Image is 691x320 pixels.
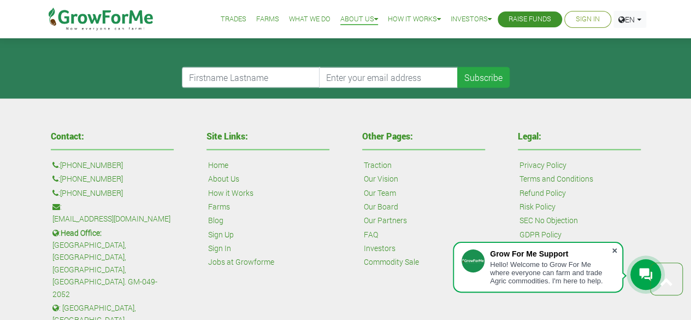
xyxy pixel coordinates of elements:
[362,132,485,141] h4: Other Pages:
[519,159,566,171] a: Privacy Policy
[613,11,646,28] a: EN
[519,187,566,199] a: Refund Policy
[364,187,396,199] a: Our Team
[490,249,611,258] div: Grow For Me Support
[221,14,246,25] a: Trades
[52,187,172,199] p: :
[319,67,458,88] input: Enter your email address
[364,173,398,185] a: Our Vision
[61,228,102,238] b: Head Office:
[60,173,123,185] a: [PHONE_NUMBER]
[52,201,172,225] p: :
[364,159,392,171] a: Traction
[451,14,492,25] a: Investors
[519,229,562,241] a: GDPR Policy
[364,242,395,254] a: Investors
[388,14,441,25] a: How it Works
[364,201,398,213] a: Our Board
[208,256,274,268] a: Jobs at Growforme
[182,67,321,88] input: Firstname Lastname
[509,14,551,25] a: Raise Funds
[206,132,329,141] h4: Site Links:
[576,14,600,25] a: Sign In
[52,173,172,185] p: :
[364,214,407,226] a: Our Partners
[519,173,593,185] a: Terms and Conditions
[182,25,348,67] iframe: reCAPTCHA
[340,14,378,25] a: About Us
[208,187,253,199] a: How it Works
[52,213,170,225] a: [EMAIL_ADDRESS][DOMAIN_NAME]
[208,159,228,171] a: Home
[364,256,419,268] a: Commodity Sale
[256,14,279,25] a: Farms
[289,14,330,25] a: What We Do
[208,214,223,226] a: Blog
[364,229,378,241] a: FAQ
[60,187,123,199] a: [PHONE_NUMBER]
[60,159,123,171] a: [PHONE_NUMBER]
[519,214,578,226] a: SEC No Objection
[208,229,234,241] a: Sign Up
[518,132,641,141] h4: Legal:
[208,242,231,254] a: Sign In
[52,159,172,171] p: :
[51,132,174,141] h4: Contact:
[208,201,230,213] a: Farms
[457,67,510,88] button: Subscribe
[519,201,556,213] a: Risk Policy
[208,173,239,185] a: About Us
[52,227,172,300] p: : [GEOGRAPHIC_DATA], [GEOGRAPHIC_DATA], [GEOGRAPHIC_DATA], [GEOGRAPHIC_DATA]. GM-049-2052
[490,260,611,285] div: Hello! Welcome to Grow For Me where everyone can farm and trade Agric commodities. I'm here to help.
